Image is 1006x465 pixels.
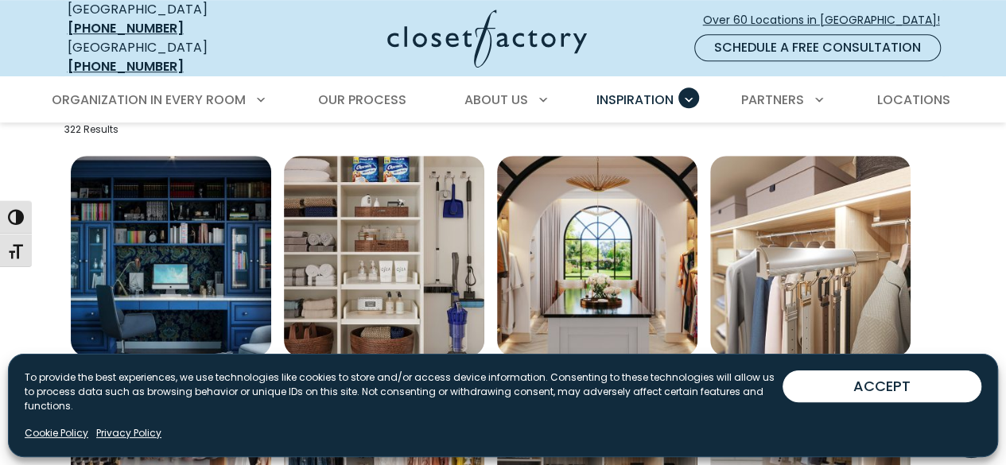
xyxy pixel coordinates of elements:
[68,57,184,76] a: [PHONE_NUMBER]
[464,91,528,109] span: About Us
[694,34,941,61] a: Schedule a Free Consultation
[64,122,942,137] p: 322 Results
[596,91,674,109] span: Inspiration
[71,156,271,356] img: Custom home office with blue built-ins, glass-front cabinets, adjustable shelving, custom drawer ...
[702,6,954,34] a: Over 60 Locations in [GEOGRAPHIC_DATA]!
[876,91,950,109] span: Locations
[71,156,271,356] a: Open inspiration gallery to preview enlarged image
[318,91,406,109] span: Our Process
[41,78,966,122] nav: Primary Menu
[68,38,262,76] div: [GEOGRAPHIC_DATA]
[25,370,783,413] p: To provide the best experiences, we use technologies like cookies to store and/or access device i...
[387,10,587,68] img: Closet Factory Logo
[783,370,981,402] button: ACCEPT
[25,426,88,440] a: Cookie Policy
[497,156,697,356] img: Spacious custom walk-in closet with abundant wardrobe space, center island storage
[710,156,911,356] img: Belt rack accessory
[68,19,184,37] a: [PHONE_NUMBER]
[284,156,484,356] img: Organized linen and utility closet featuring rolled towels, labeled baskets, and mounted cleaning...
[96,426,161,440] a: Privacy Policy
[497,156,697,356] a: Open inspiration gallery to preview enlarged image
[710,156,911,356] a: Open inspiration gallery to preview enlarged image
[284,156,484,356] a: Open inspiration gallery to preview enlarged image
[52,91,246,109] span: Organization in Every Room
[741,91,804,109] span: Partners
[703,12,953,29] span: Over 60 Locations in [GEOGRAPHIC_DATA]!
